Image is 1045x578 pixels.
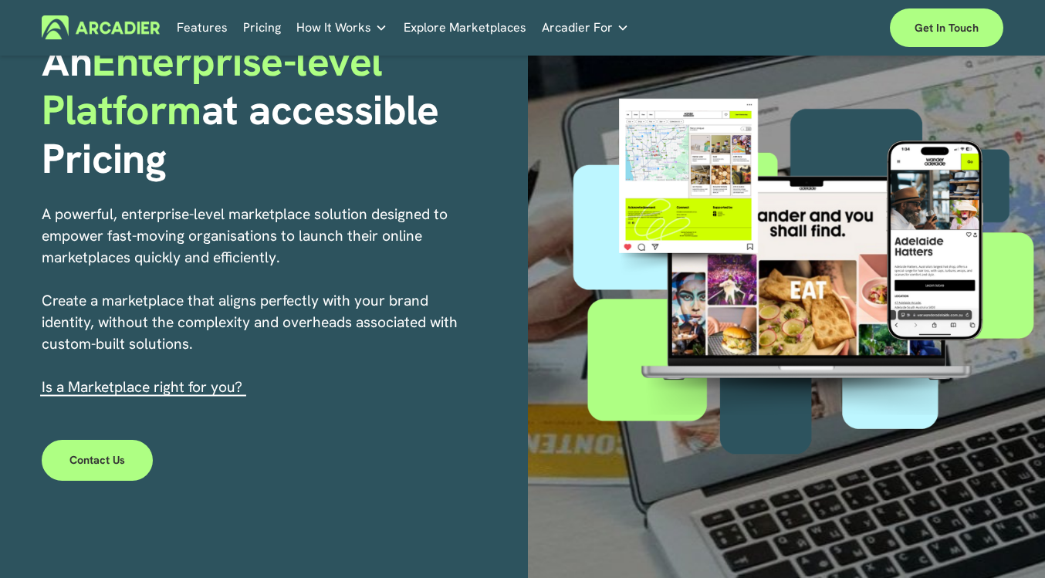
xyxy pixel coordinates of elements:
a: folder dropdown [296,15,387,39]
span: How It Works [296,17,371,39]
a: Pricing [243,15,281,39]
a: s a Marketplace right for you? [46,377,242,397]
a: Get in touch [890,8,1003,47]
a: Contact Us [42,440,152,482]
span: Arcadier For [542,17,613,39]
a: Explore Marketplaces [404,15,526,39]
a: Features [177,15,228,39]
span: Enterprise-level Platform [42,35,393,137]
img: Arcadier [42,15,160,39]
a: folder dropdown [542,15,629,39]
p: A powerful, enterprise-level marketplace solution designed to empower fast-moving organisations t... [42,204,476,398]
h1: An at accessible Pricing [42,37,517,183]
iframe: Chat Widget [968,504,1045,578]
span: I [42,377,242,397]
